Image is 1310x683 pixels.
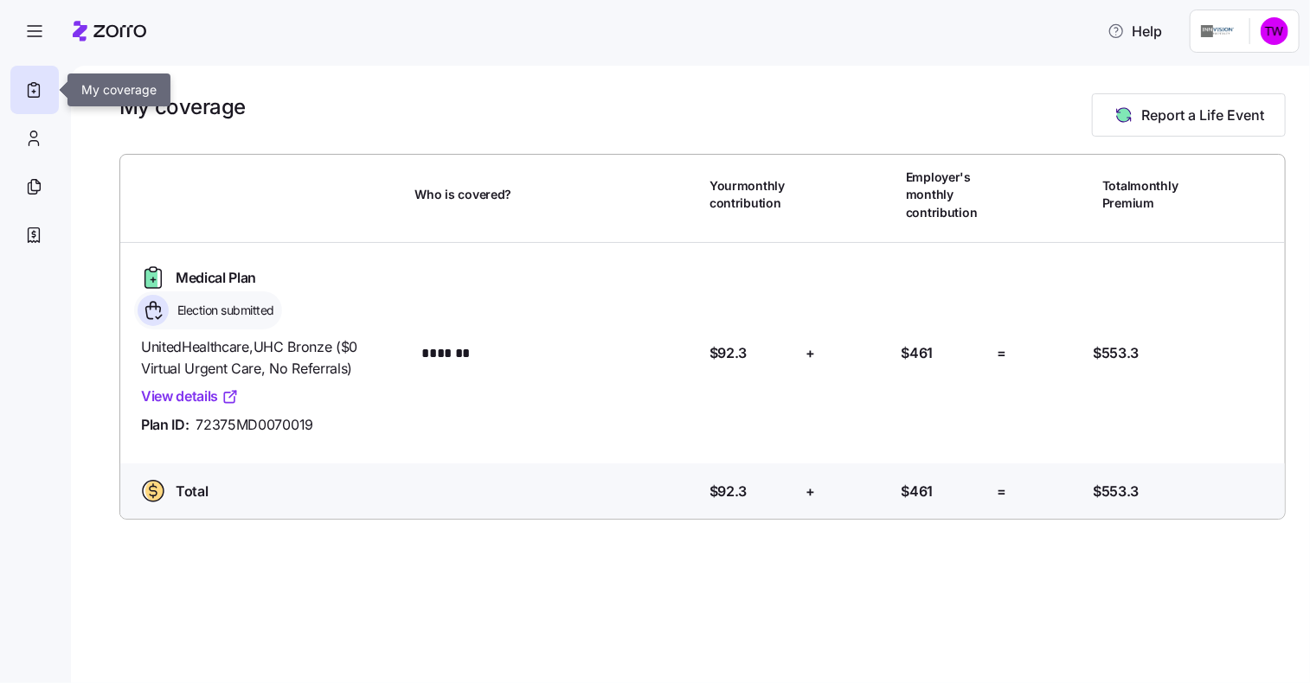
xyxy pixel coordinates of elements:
img: Employer logo [1201,21,1236,41]
button: Report a Life Event [1092,93,1286,137]
span: Total monthly Premium [1102,177,1187,213]
a: View details [141,386,239,407]
span: Election submitted [172,302,274,319]
span: UnitedHealthcare , UHC Bronze ($0 Virtual Urgent Care, No Referrals) [141,336,401,380]
span: 72375MD0070019 [196,414,313,436]
span: $461 [902,481,934,502]
button: Help [1094,14,1176,48]
span: Help [1108,21,1162,41]
span: + [806,481,815,502]
span: Medical Plan [176,267,256,289]
span: $461 [902,342,934,364]
span: = [997,342,1006,364]
span: = [997,481,1006,502]
span: $92.3 [710,342,747,364]
span: Who is covered? [415,186,512,203]
span: Employer's monthly contribution [906,169,991,221]
span: Total [176,481,208,502]
span: Report a Life Event [1141,105,1264,125]
span: Plan ID: [141,414,189,436]
span: $92.3 [710,481,747,502]
span: $553.3 [1093,342,1139,364]
span: Your monthly contribution [710,177,794,213]
span: $553.3 [1093,481,1139,502]
img: 695f6ad6f3a5925e82b15d8295a08af7 [1261,17,1288,45]
h1: My coverage [119,93,246,120]
span: + [806,342,815,364]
